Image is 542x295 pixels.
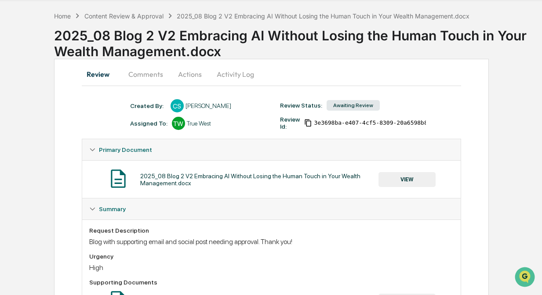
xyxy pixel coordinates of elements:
[140,173,378,187] div: 2025_08 Blog 2 V2 Embracing AI Without Losing the Human Touch in Your Wealth Management.docx
[54,21,542,59] div: 2025_08 Blog 2 V2 Embracing AI Without Losing the Human Touch in Your Wealth Management.docx
[82,64,461,85] div: secondary tabs example
[177,12,469,20] div: 2025_08 Blog 2 V2 Embracing AI Without Losing the Human Touch in Your Wealth Management.docx
[82,198,461,219] div: Summary
[9,112,16,119] div: 🖐️
[89,237,454,246] div: Blog with supporting email and social post needing approval. Thank you!
[149,70,160,80] button: Start new chat
[64,112,71,119] div: 🗄️
[130,120,167,127] div: Assigned To:
[30,76,111,83] div: We're available if you need us!
[121,64,170,85] button: Comments
[54,12,71,20] div: Home
[73,111,109,119] span: Attestations
[514,266,538,290] iframe: Open customer support
[186,102,231,109] div: [PERSON_NAME]
[9,18,160,32] p: How can we help?
[23,40,145,49] input: Clear
[327,100,380,111] div: Awaiting Review
[5,124,59,140] a: 🔎Data Lookup
[62,148,106,155] a: Powered byPylon
[82,160,461,198] div: Primary Document
[99,205,126,212] span: Summary
[99,146,152,153] span: Primary Document
[171,99,184,112] div: CS
[89,253,454,260] div: Urgency
[9,67,25,83] img: 1746055101610-c473b297-6a78-478c-a979-82029cc54cd1
[280,116,300,130] div: Review Id:
[60,107,113,123] a: 🗄️Attestations
[187,120,211,127] div: True West
[30,67,144,76] div: Start new chat
[304,119,312,127] span: Copy Id
[89,227,454,234] div: Request Description
[9,128,16,135] div: 🔎
[87,149,106,155] span: Pylon
[18,127,55,136] span: Data Lookup
[5,107,60,123] a: 🖐️Preclearance
[107,168,129,190] img: Document Icon
[378,172,436,187] button: VIEW
[89,279,454,286] div: Supporting Documents
[18,111,57,119] span: Preclearance
[130,102,166,109] div: Created By: ‎ ‎
[170,64,210,85] button: Actions
[172,117,185,130] div: TW
[82,139,461,160] div: Primary Document
[84,12,164,20] div: Content Review & Approval
[314,119,438,126] span: 3e3698ba-e407-4cf5-8309-20a6598b84d4
[210,64,261,85] button: Activity Log
[280,102,322,109] div: Review Status:
[82,64,121,85] button: Review
[89,263,454,272] div: High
